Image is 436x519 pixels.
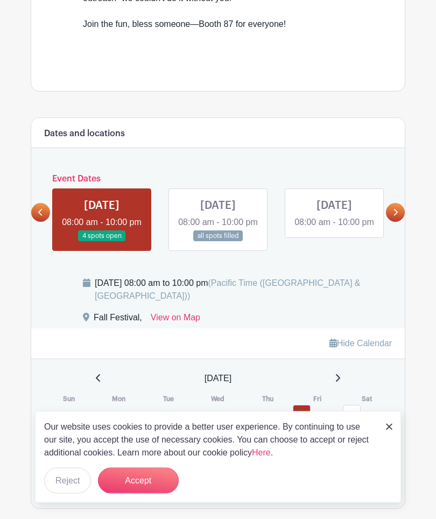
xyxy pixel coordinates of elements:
h6: Dates and locations [44,129,125,139]
span: [DATE] [205,373,231,385]
p: Our website uses cookies to provide a better user experience. By continuing to use our site, you ... [44,420,375,459]
p: 30 [144,406,162,423]
th: Sun [44,394,94,405]
h6: Event Dates [50,174,386,185]
p: 28 [45,406,62,423]
p: 2 [243,406,261,423]
a: Hide Calendar [329,339,392,348]
th: Fri [292,394,342,405]
a: 3 [293,405,311,423]
a: 4 [343,405,361,423]
img: close_button-5f87c8562297e5c2d7936805f587ecaba9071eb48480494691a3f1689db116b3.svg [386,424,392,430]
th: Tue [144,394,193,405]
th: Wed [193,394,243,405]
button: Accept [98,468,179,494]
div: [DATE] 08:00 am to 10:00 pm [95,277,392,303]
a: View on Map [151,312,200,329]
a: Here [252,448,271,457]
p: 1 [194,406,212,423]
button: Reject [44,468,91,494]
th: Thu [243,394,292,405]
th: Sat [342,394,392,405]
p: 29 [94,406,112,423]
div: Fall Festival, [94,312,142,329]
th: Mon [94,394,143,405]
span: (Pacific Time ([GEOGRAPHIC_DATA] & [GEOGRAPHIC_DATA])) [95,279,361,301]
